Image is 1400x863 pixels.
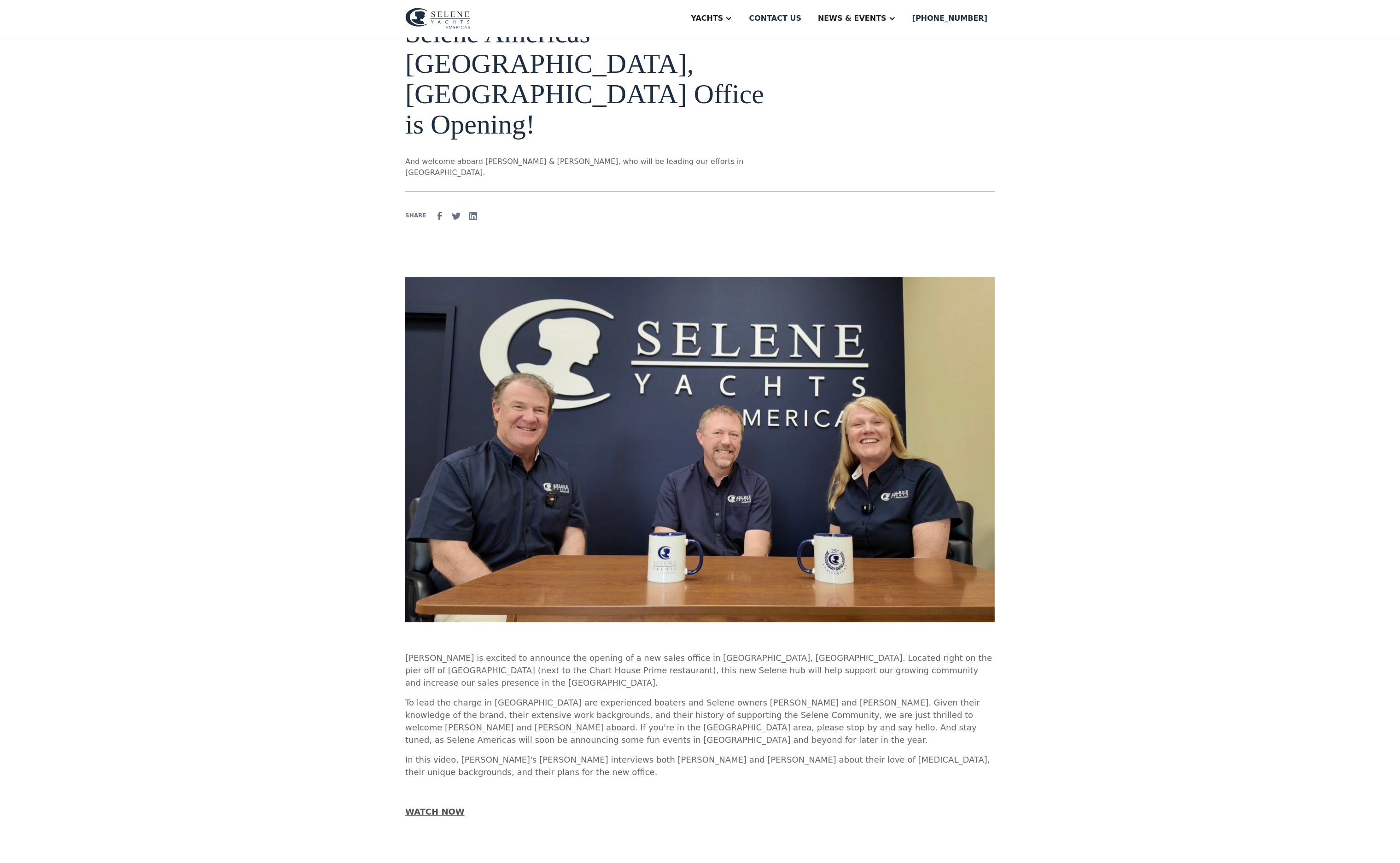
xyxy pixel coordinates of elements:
p: [PERSON_NAME] is excited to announce the opening of a new sales office in [GEOGRAPHIC_DATA], [GEO... [405,652,995,689]
img: facebook [434,210,445,222]
div: [PHONE_NUMBER] [912,13,987,24]
a: WATCH NOW [405,807,465,816]
img: Selene Americas Annapolis, MD Office is Opening! [405,277,995,623]
img: Twitter [451,210,462,222]
img: Linkedin [467,210,478,222]
div: Contact us [749,13,801,24]
p: ‍ [405,786,995,798]
div: Yachts [691,13,723,24]
p: To lead the charge in [GEOGRAPHIC_DATA] are experienced boaters and Selene owners [PERSON_NAME] a... [405,696,995,746]
p: And welcome aboard [PERSON_NAME] & [PERSON_NAME], who will be leading our efforts in [GEOGRAPHIC_... [405,156,788,178]
img: logo [405,8,470,29]
div: News & EVENTS [818,13,887,24]
div: SHARE [405,211,426,220]
p: In this video, [PERSON_NAME]'s [PERSON_NAME] interviews both [PERSON_NAME] and [PERSON_NAME] abou... [405,753,995,778]
h1: Selene Americas [GEOGRAPHIC_DATA], [GEOGRAPHIC_DATA] Office is Opening! [405,18,788,140]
